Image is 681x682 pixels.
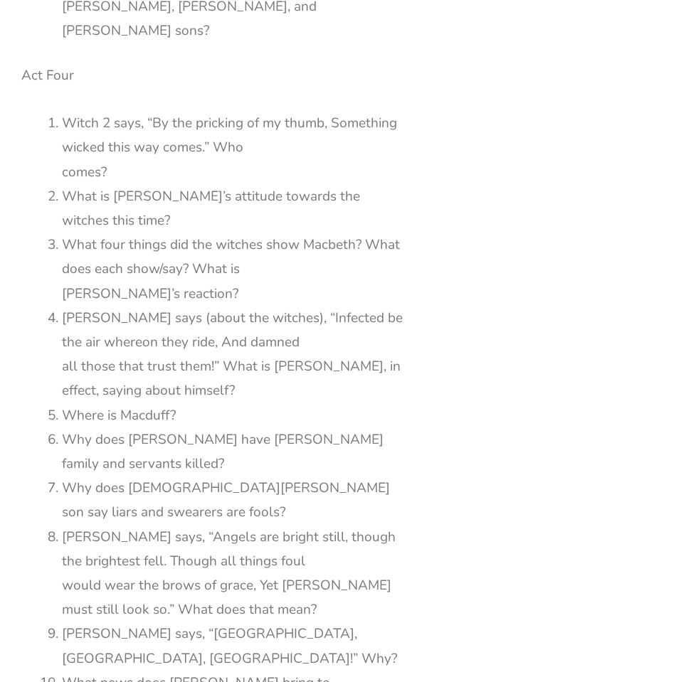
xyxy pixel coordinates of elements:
[445,521,681,682] iframe: Chat Widget
[62,184,403,233] li: What is [PERSON_NAME]’s attitude towards the witches this time?
[62,403,403,427] li: Where is Macduff?
[62,525,403,622] li: [PERSON_NAME] says, “Angels are bright still, though the brightest fell. Though all things foul w...
[62,622,403,670] li: [PERSON_NAME] says, “[GEOGRAPHIC_DATA], [GEOGRAPHIC_DATA], [GEOGRAPHIC_DATA]!” Why?
[62,111,403,184] li: Witch 2 says, “By the pricking of my thumb, Something wicked this way comes.” Who comes?
[62,306,403,403] li: [PERSON_NAME] says (about the witches), “Infected be the air whereon they ride, And damned all th...
[21,63,403,87] p: Act Four
[62,427,403,476] li: Why does [PERSON_NAME] have [PERSON_NAME] family and servants killed?
[62,476,403,524] li: Why does [DEMOGRAPHIC_DATA][PERSON_NAME] son say liars and swearers are fools?
[62,233,403,306] li: What four things did the witches show Macbeth? What does each show/say? What is [PERSON_NAME]’s r...
[445,521,681,682] div: Widget de chat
